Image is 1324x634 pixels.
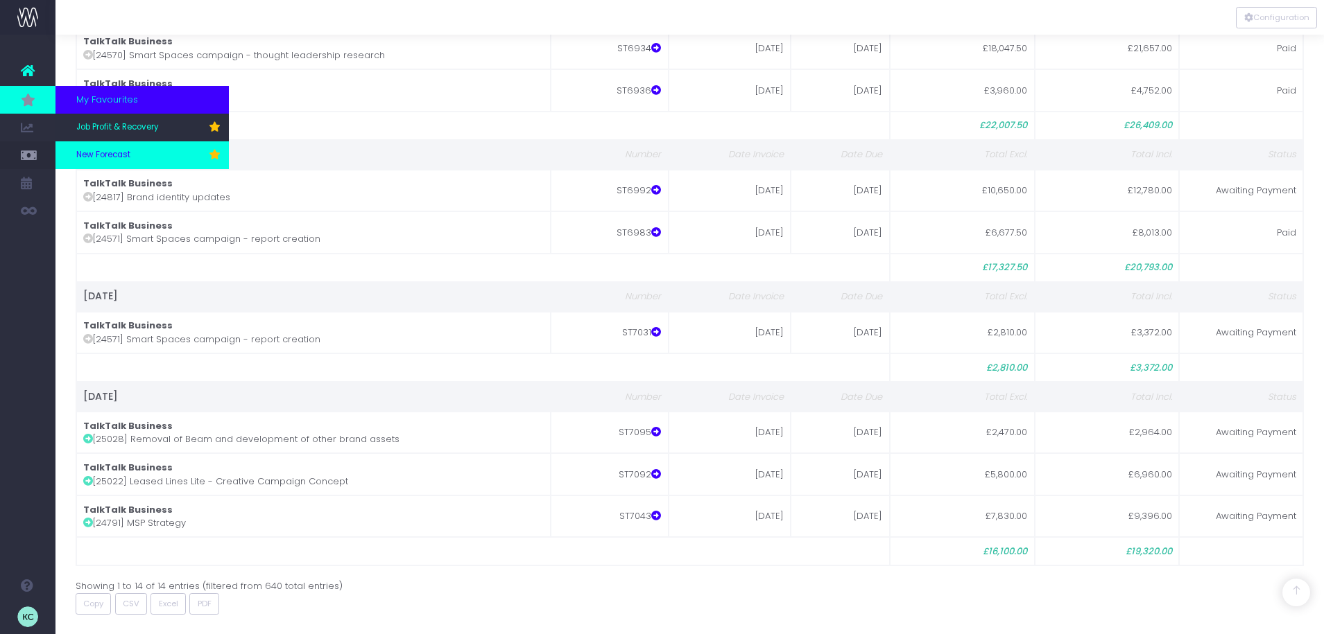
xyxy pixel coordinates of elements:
td: £10,650.00 [890,170,1035,212]
td: [DATE] [791,412,890,454]
td: £6,960.00 [1035,453,1180,495]
td: Total Incl. [1035,382,1180,412]
button: Excel [151,593,186,615]
div: Showing 1 to 14 of 14 entries (filtered from 640 total entries) [76,575,1305,592]
span: CSV [123,598,139,610]
td: ST7043 [551,495,669,538]
td: Number [551,140,669,170]
td: £12,780.00 [1035,170,1180,212]
td: [DATE] [791,312,890,354]
td: Status [1179,140,1303,170]
td: Total Excl. [890,140,1035,170]
td: [DATE] [669,170,791,212]
td: Total Excl. [890,382,1035,412]
td: Date Due [791,382,890,412]
strong: TalkTalk Business [83,77,173,90]
td: £6,677.50 [890,211,1035,254]
td: ST6934 [551,28,669,70]
td: £2,810.00 [890,353,1035,382]
td: £21,657.00 [1035,28,1180,70]
td: £20,793.00 [1035,254,1180,282]
td: Awaiting Payment [1179,312,1303,354]
td: £2,810.00 [890,312,1035,354]
td: ST7095 [551,412,669,454]
td: [DATE] [76,282,551,312]
td: £17,327.50 [890,254,1035,282]
strong: TalkTalk Business [83,319,173,332]
td: [DATE] [669,69,791,112]
strong: TalkTalk Business [83,461,173,474]
a: New Forecast [55,141,229,169]
img: images/default_profile_image.png [17,606,38,627]
button: Configuration [1236,7,1317,28]
td: Date Due [791,140,890,170]
td: £18,047.50 [890,28,1035,70]
td: £2,964.00 [1035,412,1180,454]
td: Status [1179,382,1303,412]
td: Date Invoice [669,140,791,170]
span: PDF [198,598,212,610]
span: Job Profit & Recovery [76,121,159,134]
strong: TalkTalk Business [83,35,173,48]
td: Awaiting Payment [1179,495,1303,538]
td: [DATE] [791,211,890,254]
td: [DATE] [76,140,551,170]
td: Awaiting Payment [1179,412,1303,454]
button: CSV [115,593,148,615]
strong: TalkTalk Business [83,177,173,190]
td: [24726] Logo exploration [76,69,551,112]
td: ST7092 [551,453,669,495]
span: My Favourites [76,93,138,107]
td: [DATE] [669,211,791,254]
td: ST6936 [551,69,669,112]
td: ST6992 [551,170,669,212]
td: £3,372.00 [1035,312,1180,354]
td: Date Due [791,282,890,312]
td: £9,396.00 [1035,495,1180,538]
td: [DATE] [791,69,890,112]
td: £7,830.00 [890,495,1035,538]
td: £4,752.00 [1035,69,1180,112]
td: Awaiting Payment [1179,170,1303,212]
td: £3,372.00 [1035,353,1180,382]
td: [DATE] [669,28,791,70]
a: Job Profit & Recovery [55,114,229,141]
strong: TalkTalk Business [83,219,173,232]
td: [DATE] [791,495,890,538]
td: [24817] Brand identity updates [76,170,551,212]
td: Date Invoice [669,382,791,412]
td: £2,470.00 [890,412,1035,454]
div: Vertical button group [1236,7,1317,28]
td: [DATE] [669,453,791,495]
button: PDF [189,593,219,615]
strong: TalkTalk Business [83,419,173,432]
td: £8,013.00 [1035,211,1180,254]
td: £3,960.00 [890,69,1035,112]
td: Awaiting Payment [1179,453,1303,495]
td: [DATE] [791,170,890,212]
td: [24791] MSP Strategy [76,495,551,538]
td: [24570] Smart Spaces campaign - thought leadership research [76,28,551,70]
td: Total Excl. [890,282,1035,312]
td: [24571] Smart Spaces campaign - report creation [76,211,551,254]
td: [DATE] [791,453,890,495]
td: Total Incl. [1035,140,1180,170]
td: Paid [1179,28,1303,70]
td: Paid [1179,211,1303,254]
button: Copy [76,593,112,615]
td: Total Incl. [1035,282,1180,312]
td: Number [551,282,669,312]
td: [DATE] [76,382,551,412]
td: ST7031 [551,312,669,354]
td: [25022] Leased Lines Lite - Creative Campaign Concept [76,453,551,495]
td: Number [551,382,669,412]
td: £16,100.00 [890,537,1035,565]
span: Copy [83,598,103,610]
td: Paid [1179,69,1303,112]
td: [DATE] [791,28,890,70]
strong: TalkTalk Business [83,503,173,516]
td: [DATE] [669,312,791,354]
td: [DATE] [669,495,791,538]
td: [DATE] [669,412,791,454]
td: [24571] Smart Spaces campaign - report creation [76,312,551,354]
